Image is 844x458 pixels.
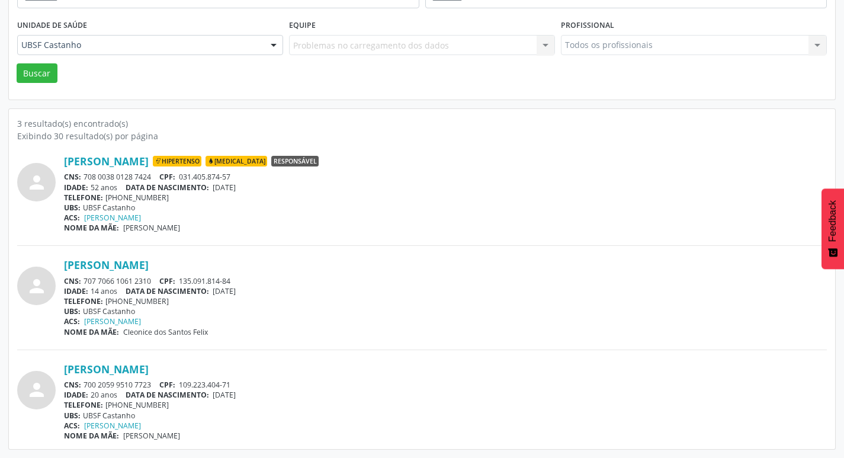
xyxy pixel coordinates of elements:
span: Responsável [271,156,319,166]
span: Feedback [827,200,838,242]
span: [MEDICAL_DATA] [206,156,267,166]
span: [DATE] [213,182,236,193]
div: 14 anos [64,286,827,296]
a: [PERSON_NAME] [64,258,149,271]
span: [DATE] [213,390,236,400]
span: ACS: [64,316,80,326]
i: person [26,172,47,193]
span: DATA DE NASCIMENTO: [126,182,209,193]
span: CPF: [159,172,175,182]
span: IDADE: [64,182,88,193]
span: NOME DA MÃE: [64,223,119,233]
span: CPF: [159,276,175,286]
span: Cleonice dos Santos Felix [123,327,208,337]
i: person [26,379,47,401]
div: UBSF Castanho [64,411,827,421]
span: UBSF Castanho [21,39,259,51]
div: UBSF Castanho [64,203,827,213]
a: [PERSON_NAME] [84,213,141,223]
span: DATA DE NASCIMENTO: [126,286,209,296]
a: [PERSON_NAME] [64,363,149,376]
span: DATA DE NASCIMENTO: [126,390,209,400]
span: [DATE] [213,286,236,296]
span: ACS: [64,213,80,223]
i: person [26,276,47,297]
span: 109.223.404-71 [179,380,230,390]
button: Feedback - Mostrar pesquisa [821,188,844,269]
div: [PHONE_NUMBER] [64,193,827,203]
button: Buscar [17,63,57,84]
div: 3 resultado(s) encontrado(s) [17,117,827,130]
span: UBS: [64,203,81,213]
div: [PHONE_NUMBER] [64,400,827,410]
span: CNS: [64,380,81,390]
span: ACS: [64,421,80,431]
a: [PERSON_NAME] [84,316,141,326]
div: 20 anos [64,390,827,400]
span: [PERSON_NAME] [123,223,180,233]
span: [PERSON_NAME] [123,431,180,441]
span: UBS: [64,306,81,316]
span: IDADE: [64,390,88,400]
div: Exibindo 30 resultado(s) por página [17,130,827,142]
span: IDADE: [64,286,88,296]
div: UBSF Castanho [64,306,827,316]
div: 52 anos [64,182,827,193]
label: Profissional [561,17,614,35]
span: TELEFONE: [64,400,103,410]
div: [PHONE_NUMBER] [64,296,827,306]
div: 700 2059 9510 7723 [64,380,827,390]
span: TELEFONE: [64,193,103,203]
a: [PERSON_NAME] [84,421,141,431]
span: CNS: [64,172,81,182]
div: 707 7066 1061 2310 [64,276,827,286]
div: 708 0038 0128 7424 [64,172,827,182]
span: CNS: [64,276,81,286]
span: UBS: [64,411,81,421]
span: NOME DA MÃE: [64,327,119,337]
span: 031.405.874-57 [179,172,230,182]
label: Unidade de saúde [17,17,87,35]
span: Hipertenso [153,156,201,166]
span: NOME DA MÃE: [64,431,119,441]
span: TELEFONE: [64,296,103,306]
label: Equipe [289,17,316,35]
span: 135.091.814-84 [179,276,230,286]
a: [PERSON_NAME] [64,155,149,168]
span: CPF: [159,380,175,390]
